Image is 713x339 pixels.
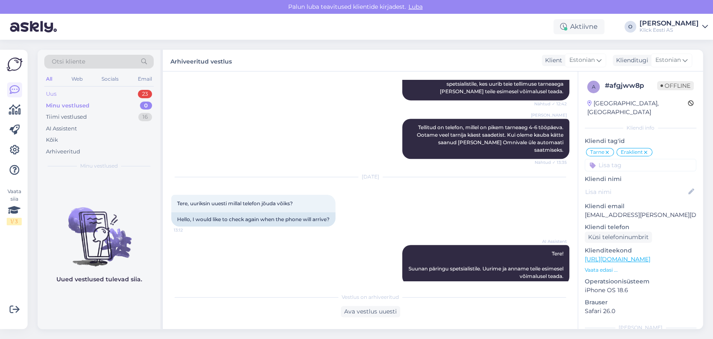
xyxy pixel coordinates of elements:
[585,211,696,219] p: [EMAIL_ADDRESS][PERSON_NAME][DOMAIN_NAME]
[585,159,696,171] input: Lisa tag
[605,81,657,91] div: # afgjww8p
[341,306,400,317] div: Ava vestlus uuesti
[585,124,696,132] div: Kliendi info
[56,275,142,284] p: Uued vestlused tulevad siia.
[585,255,650,263] a: [URL][DOMAIN_NAME]
[38,192,160,268] img: No chats
[585,266,696,274] p: Vaata edasi ...
[639,20,699,27] div: [PERSON_NAME]
[624,21,636,33] div: O
[585,298,696,307] p: Brauser
[46,125,77,133] div: AI Assistent
[46,148,80,156] div: Arhiveeritud
[170,55,232,66] label: Arhiveeritud vestlus
[535,238,567,245] span: AI Assistent
[585,286,696,295] p: iPhone OS 18.6
[534,101,567,107] span: Nähtud ✓ 12:42
[585,277,696,286] p: Operatsioonisüsteem
[177,200,293,206] span: Tere, uuriksin uuesti millal telefon jõuda võiks?
[138,113,152,121] div: 16
[171,212,335,227] div: Hello, I would like to check again when the phone will arrive?
[7,218,22,225] div: 1 / 3
[429,73,565,94] span: Täname teid tellimuse numbri eest. Suuname päringu spetsialistile, kes uurib teie tellimuse tarne...
[585,324,696,331] div: [PERSON_NAME]
[46,136,58,144] div: Kõik
[46,102,89,110] div: Minu vestlused
[531,112,567,118] span: [PERSON_NAME]
[46,90,56,98] div: Uus
[100,74,120,84] div: Socials
[140,102,152,110] div: 0
[542,56,562,65] div: Klient
[417,124,565,153] span: Tellitud on telefon, millel on pikem tarneaeg 4-6 tööpäeva. Ootame veel tarnija käest saadetist. ...
[585,232,652,243] div: Küsi telefoninumbrit
[7,56,23,72] img: Askly Logo
[655,56,681,65] span: Estonian
[639,20,708,33] a: [PERSON_NAME]Klick Eesti AS
[44,74,54,84] div: All
[621,150,643,155] span: Eraklient
[590,150,604,155] span: Tarne
[585,137,696,145] p: Kliendi tag'id
[70,74,84,84] div: Web
[657,81,694,90] span: Offline
[342,293,399,301] span: Vestlus on arhiveeritud
[585,202,696,211] p: Kliendi email
[587,99,688,117] div: [GEOGRAPHIC_DATA], [GEOGRAPHIC_DATA]
[406,3,425,10] span: Luba
[46,113,87,121] div: Tiimi vestlused
[639,27,699,33] div: Klick Eesti AS
[52,57,85,66] span: Otsi kliente
[171,173,569,181] div: [DATE]
[592,84,596,90] span: a
[613,56,648,65] div: Klienditugi
[535,159,567,166] span: Nähtud ✓ 13:35
[585,175,696,184] p: Kliendi nimi
[585,223,696,232] p: Kliendi telefon
[136,74,154,84] div: Email
[138,90,152,98] div: 23
[553,19,604,34] div: Aktiivne
[585,246,696,255] p: Klienditeekond
[569,56,595,65] span: Estonian
[585,307,696,316] p: Safari 26.0
[585,187,687,196] input: Lisa nimi
[7,188,22,225] div: Vaata siia
[174,227,205,233] span: 13:12
[80,162,118,170] span: Minu vestlused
